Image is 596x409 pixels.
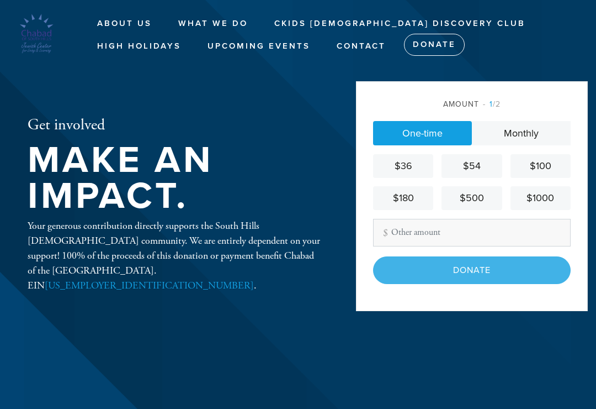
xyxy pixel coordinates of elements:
div: $180 [377,191,429,206]
a: $54 [441,154,502,178]
a: One-time [373,121,472,145]
a: $100 [510,154,571,178]
img: Untitled%20design%20%2817%29.png [17,14,56,54]
a: $180 [373,186,433,210]
a: $1000 [510,186,571,210]
a: High Holidays [89,36,189,57]
div: $54 [446,159,497,174]
a: What We Do [170,13,256,34]
a: Donate [404,34,465,56]
a: [US_EMPLOYER_IDENTIFICATION_NUMBER] [45,279,254,292]
div: $1000 [515,191,566,206]
div: $100 [515,159,566,174]
a: CKids [DEMOGRAPHIC_DATA] Discovery Club [266,13,534,34]
input: Other amount [373,219,571,247]
div: $500 [446,191,497,206]
div: $36 [377,159,429,174]
div: Amount [373,98,571,110]
a: Contact [328,36,394,57]
a: $500 [441,186,502,210]
span: 1 [489,99,493,109]
a: About us [89,13,160,34]
span: /2 [483,99,501,109]
a: Monthly [472,121,571,145]
h2: Get involved [28,116,320,135]
a: Upcoming Events [199,36,318,57]
a: $36 [373,154,433,178]
div: Your generous contribution directly supports the South Hills [DEMOGRAPHIC_DATA] community. We are... [28,218,320,293]
h1: Make an impact. [28,143,320,214]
